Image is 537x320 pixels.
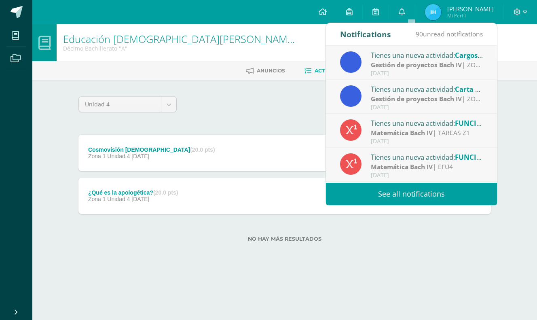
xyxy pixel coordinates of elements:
a: See all notifications [326,183,497,205]
div: [DATE] [371,104,483,111]
h1: Educación Cristiana Bach IV [63,33,298,45]
span: Carta de gestiones [455,85,517,94]
a: Educación [DEMOGRAPHIC_DATA][PERSON_NAME] IV [63,32,308,46]
div: | TAREAS Z1 [371,128,483,138]
div: | ZONA 1 [371,94,483,104]
span: Zona 1 Unidad 4 [88,196,130,202]
strong: (20.0 pts) [190,146,215,153]
strong: Matemática Bach IV [371,128,433,137]
span: Mi Perfil [447,12,494,19]
strong: (20.0 pts) [153,189,178,196]
div: ¿Qué es la apologética? [88,189,178,196]
span: 90 [416,30,423,38]
div: Tienes una nueva actividad: [371,152,483,162]
div: Tienes una nueva actividad: [371,118,483,128]
span: [DATE] [131,153,149,159]
div: Tienes una nueva actividad: [371,50,483,60]
div: Décimo Bachillerato 'A' [63,45,298,52]
a: Activities [304,64,343,77]
strong: Gestión de proyectos Bach IV [371,94,462,103]
div: Notifications [340,23,391,45]
span: [PERSON_NAME] [447,5,494,13]
div: [DATE] [371,70,483,77]
span: Unidad 4 [85,97,155,112]
span: Activities [315,68,343,74]
span: [DATE] [131,196,149,202]
a: Anuncios [246,64,285,77]
span: Anuncios [257,68,285,74]
div: Tienes una nueva actividad: [371,84,483,94]
span: Zona 1 Unidad 4 [88,153,130,159]
div: | EFU4 [371,162,483,172]
strong: Gestión de proyectos Bach IV [371,60,462,69]
img: 043e0417c7b4bbce082b72227dddb036.png [425,4,441,20]
div: [DATE] [371,138,483,145]
label: No hay más resultados [78,236,491,242]
div: | ZONA 1 [371,60,483,70]
div: Cosmovisión [DEMOGRAPHIC_DATA] [88,146,215,153]
strong: Matemática Bach IV [371,162,433,171]
a: Unidad 4 [79,97,176,112]
span: unread notifications [416,30,483,38]
div: [DATE] [371,172,483,179]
